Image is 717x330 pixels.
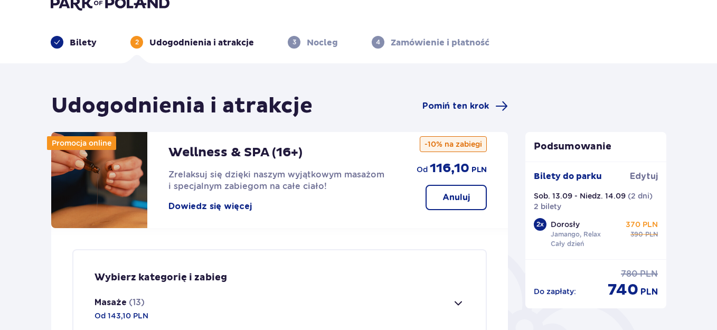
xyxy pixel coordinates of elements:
[621,268,638,280] p: 780
[422,100,508,112] a: Pomiń ten krok
[551,230,601,239] p: Jamango, Relax
[307,37,338,49] p: Nocleg
[628,191,653,201] p: ( 2 dni )
[149,37,254,49] p: Udogodnienia i atrakcje
[534,191,626,201] p: Sob. 13.09 - Niedz. 14.09
[168,145,303,161] p: Wellness & SPA (16+)
[293,37,296,47] p: 3
[551,219,580,230] p: Dorosły
[534,201,561,212] p: 2 bilety
[525,140,667,153] p: Podsumowanie
[534,171,602,182] p: Bilety do parku
[70,37,97,49] p: Bilety
[417,164,428,175] p: od
[51,93,313,119] h1: Udogodnienia i atrakcje
[640,286,658,298] p: PLN
[391,37,489,49] p: Zamówienie i płatność
[534,218,546,231] div: 2 x
[420,136,487,152] p: -10% na zabiegi
[51,132,147,228] img: attraction
[608,280,638,300] p: 740
[442,192,470,203] p: Anuluj
[95,271,227,284] p: Wybierz kategorię i zabieg
[551,239,584,249] p: Cały dzień
[168,201,252,212] button: Dowiedz się więcej
[534,286,576,297] p: Do zapłaty :
[95,297,127,308] p: Masaże
[426,185,487,210] button: Anuluj
[630,171,658,182] a: Edytuj
[640,268,658,280] p: PLN
[626,219,658,230] p: 370 PLN
[471,165,487,175] p: PLN
[95,310,148,321] p: Od 143,10 PLN
[129,297,145,308] p: (13)
[645,230,658,239] p: PLN
[430,161,469,176] p: 116,10
[376,37,380,47] p: 4
[422,100,489,112] span: Pomiń ten krok
[47,136,116,150] div: Promocja online
[168,169,384,191] span: Zrelaksuj się dzięki naszym wyjątkowym masażom i specjalnym zabiegom na całe ciało!
[630,230,643,239] p: 390
[135,37,139,47] p: 2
